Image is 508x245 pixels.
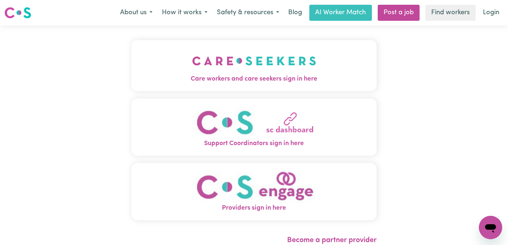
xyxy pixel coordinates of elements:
[4,4,31,21] a: Careseekers logo
[287,237,377,244] a: Become a partner provider
[131,74,377,84] span: Care workers and care seekers sign in here
[479,216,502,239] iframe: Button to launch messaging window
[378,5,420,21] a: Post a job
[4,6,31,19] img: Careseekers logo
[131,163,377,220] button: Providers sign in here
[157,5,212,20] button: How it works
[212,5,284,20] button: Safety & resources
[131,98,377,156] button: Support Coordinators sign in here
[131,139,377,148] span: Support Coordinators sign in here
[425,5,476,21] a: Find workers
[131,203,377,213] span: Providers sign in here
[309,5,372,21] a: AI Worker Match
[115,5,157,20] button: About us
[284,5,306,21] a: Blog
[131,40,377,91] button: Care workers and care seekers sign in here
[479,5,504,21] a: Login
